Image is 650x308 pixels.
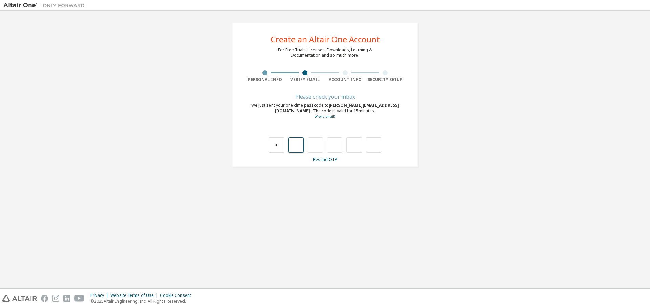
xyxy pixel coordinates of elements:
[63,295,70,302] img: linkedin.svg
[74,295,84,302] img: youtube.svg
[52,295,59,302] img: instagram.svg
[245,77,285,82] div: Personal Info
[325,77,365,82] div: Account Info
[2,295,37,302] img: altair_logo.svg
[160,293,195,298] div: Cookie Consent
[3,2,88,9] img: Altair One
[41,295,48,302] img: facebook.svg
[313,157,337,162] a: Resend OTP
[270,35,380,43] div: Create an Altair One Account
[245,95,405,99] div: Please check your inbox
[285,77,325,82] div: Verify Email
[275,102,399,114] span: [PERSON_NAME][EMAIL_ADDRESS][DOMAIN_NAME]
[90,293,110,298] div: Privacy
[278,47,372,58] div: For Free Trials, Licenses, Downloads, Learning & Documentation and so much more.
[315,114,335,119] a: Go back to the registration form
[90,298,195,304] p: © 2025 Altair Engineering, Inc. All Rights Reserved.
[110,293,160,298] div: Website Terms of Use
[245,103,405,119] div: We just sent your one-time passcode to . The code is valid for 15 minutes.
[365,77,406,82] div: Security Setup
